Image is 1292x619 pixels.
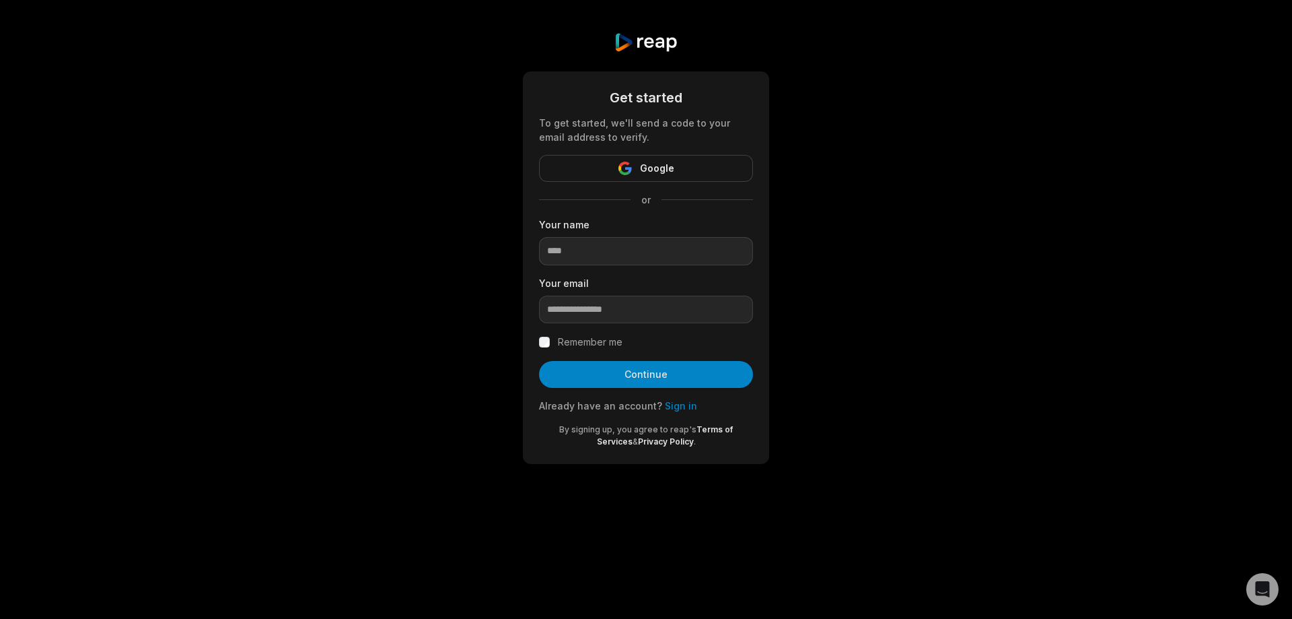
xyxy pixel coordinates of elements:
div: Open Intercom Messenger [1246,573,1279,606]
span: Google [640,160,674,176]
div: Get started [539,88,753,108]
span: or [631,193,661,207]
span: By signing up, you agree to reap's [559,424,696,434]
label: Remember me [558,334,622,350]
label: Your name [539,218,753,232]
button: Google [539,155,753,182]
button: Continue [539,361,753,388]
span: & [633,436,638,447]
a: Sign in [665,400,697,412]
a: Privacy Policy [638,436,694,447]
div: To get started, we'll send a code to your email address to verify. [539,116,753,144]
span: Already have an account? [539,400,662,412]
img: reap [614,32,678,53]
span: . [694,436,696,447]
label: Your email [539,276,753,290]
